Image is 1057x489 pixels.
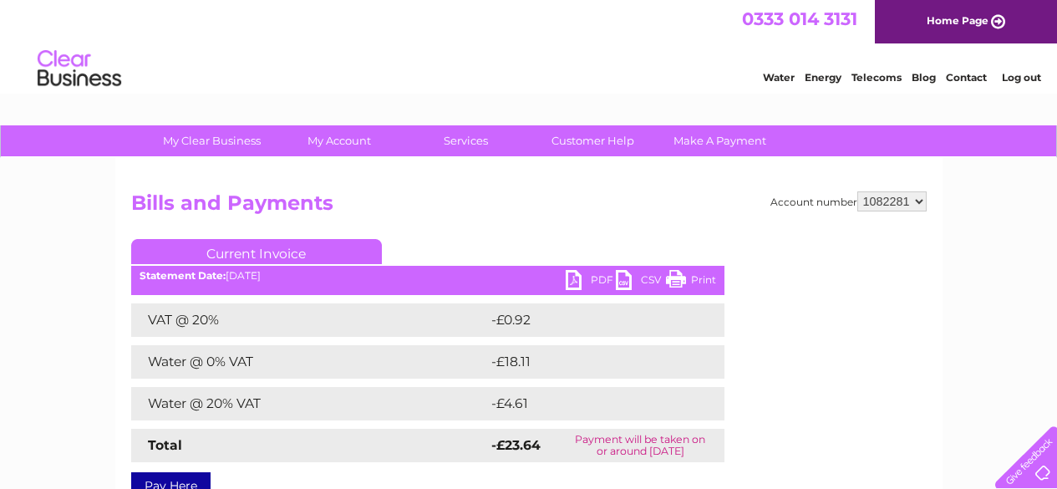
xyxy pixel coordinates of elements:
[270,125,408,156] a: My Account
[742,8,857,29] a: 0333 014 3131
[140,269,226,282] b: Statement Date:
[851,71,902,84] a: Telecoms
[487,387,688,420] td: -£4.61
[566,270,616,294] a: PDF
[131,239,382,264] a: Current Invoice
[487,345,689,379] td: -£18.11
[946,71,987,84] a: Contact
[37,43,122,94] img: logo.png
[135,9,924,81] div: Clear Business is a trading name of Verastar Limited (registered in [GEOGRAPHIC_DATA] No. 3667643...
[651,125,789,156] a: Make A Payment
[487,303,689,337] td: -£0.92
[491,437,541,453] strong: -£23.64
[556,429,724,462] td: Payment will be taken on or around [DATE]
[912,71,936,84] a: Blog
[397,125,535,156] a: Services
[148,437,182,453] strong: Total
[131,270,724,282] div: [DATE]
[131,303,487,337] td: VAT @ 20%
[131,387,487,420] td: Water @ 20% VAT
[616,270,666,294] a: CSV
[805,71,841,84] a: Energy
[1002,71,1041,84] a: Log out
[770,191,927,211] div: Account number
[143,125,281,156] a: My Clear Business
[131,191,927,223] h2: Bills and Payments
[763,71,795,84] a: Water
[666,270,716,294] a: Print
[131,345,487,379] td: Water @ 0% VAT
[524,125,662,156] a: Customer Help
